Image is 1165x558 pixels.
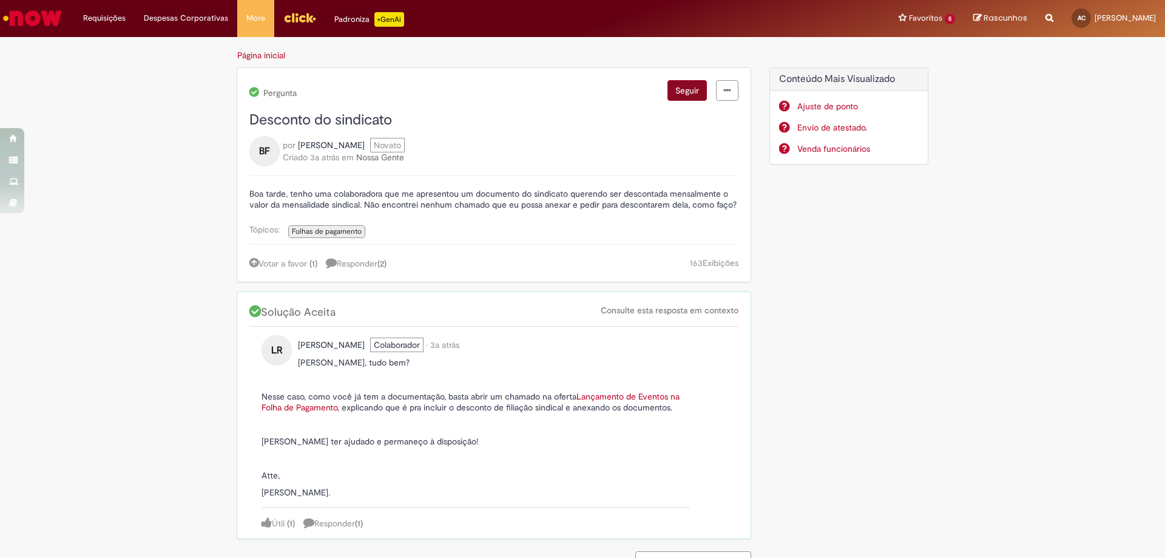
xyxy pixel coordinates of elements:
img: click_logo_yellow_360x200.png [283,9,316,27]
span: Solução Aceita [249,305,339,319]
span: 3a atrás [430,339,459,350]
span: por [283,140,295,151]
span: Número de respostas para esta resposta [355,518,363,529]
span: Rascunhos [984,12,1027,24]
p: Boa tarde, tenho uma colaboradora que me apresentou um documento do sindicato querendo ser descon... [249,188,738,210]
a: BF [249,145,280,156]
a: menu Ações [716,80,738,101]
span: Responder [326,258,387,269]
button: Seguir [667,80,707,101]
h2: Conteúdo Mais Visualizado [779,74,919,85]
span: Requisições [83,12,126,24]
span: More [246,12,265,24]
span: Colaborador [370,338,424,352]
time: 18/03/2022 12:11:47 [310,152,339,163]
a: Consulte esta resposta em contexto [601,305,738,316]
a: Venda funcionários [797,143,919,155]
a: Folhas de pagamento [288,225,365,238]
p: Nesse caso, como você já tem a documentação, basta abrir um chamado na oferta , explicando que é ... [262,391,690,413]
span: BF [259,141,270,161]
div: Solução Aceita [249,304,738,327]
span: Novato [370,138,405,152]
p: [PERSON_NAME] ter ajudado e permaneço à disposição! [262,436,690,447]
span: Exibições [703,257,738,268]
span: AC [1078,14,1086,22]
span: Favoritos [909,12,942,24]
span: Tópicos: [249,224,286,235]
time: 18/03/2022 16:19:08 [430,339,459,350]
a: Ajuste de ponto [797,100,919,112]
a: Beatriz Fontes perfil [298,139,365,151]
span: 1 [357,518,360,529]
span: [PERSON_NAME] [1095,13,1156,23]
div: Padroniza [334,12,404,27]
a: Responder [303,518,363,529]
div: Conteúdo Mais Visualizado [769,67,929,165]
span: 1 [312,258,315,269]
p: +GenAi [374,12,404,27]
span: 5 [945,14,955,24]
a: Rascunhos [973,13,1027,24]
span: ( ) [377,258,387,269]
a: LR [262,344,292,355]
a: Página inicial [237,50,285,61]
a: Útil [262,518,285,529]
a: Envio de atestado. [797,121,919,134]
a: Nossa Gente [356,152,404,163]
span: • [426,339,428,350]
span: 2 [380,258,384,269]
span: Beatriz Fontes perfil [298,140,365,151]
span: Despesas Corporativas [144,12,228,24]
span: Pergunta [262,88,297,98]
span: LR [271,341,283,360]
span: em [342,152,354,163]
a: 2 respostas, clique para responder [326,257,393,270]
span: Folhas de pagamento [292,226,362,236]
a: Votar a favor [249,258,307,269]
a: (1) [287,518,295,529]
p: [PERSON_NAME], tudo bem? [262,357,690,368]
p: [PERSON_NAME]. [262,487,690,498]
span: Criado [283,152,308,163]
p: Atte, [262,470,690,481]
span: Desconto do sindicato [249,111,392,129]
span: Leonardo Recanelli perfil [298,339,365,350]
a: Lançamento de Eventos na Folha de Pagamento [262,391,680,413]
a: Leonardo Recanelli perfil [298,339,365,351]
img: ServiceNow [1,6,64,30]
a: (1) [309,258,317,269]
span: 3a atrás [310,152,339,163]
span: 163 [690,257,703,268]
span: 1 [289,518,292,529]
